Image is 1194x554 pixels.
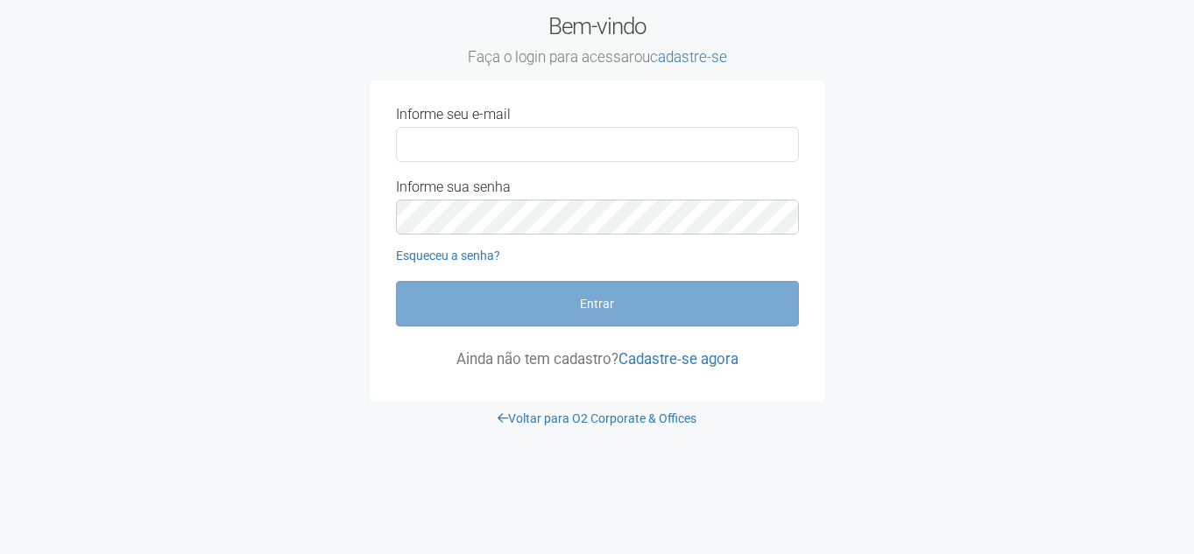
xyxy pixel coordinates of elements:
[634,48,727,66] span: ou
[618,350,738,368] a: Cadastre-se agora
[396,249,500,263] a: Esqueceu a senha?
[650,48,727,66] a: cadastre-se
[370,48,825,67] small: Faça o login para acessar
[396,107,511,123] label: Informe seu e-mail
[396,351,799,367] p: Ainda não tem cadastro?
[498,411,696,425] a: Voltar para O2 Corporate & Offices
[370,13,825,67] h2: Bem-vindo
[396,179,511,195] label: Informe sua senha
